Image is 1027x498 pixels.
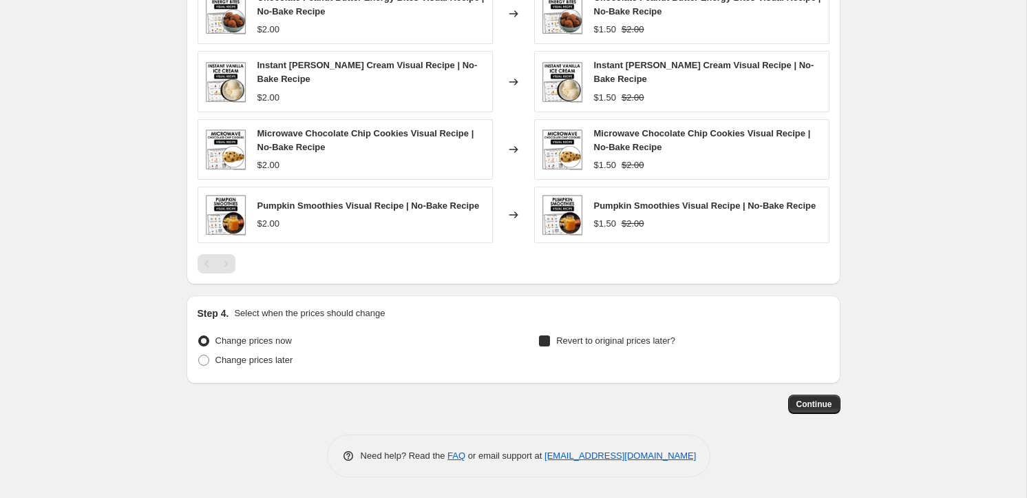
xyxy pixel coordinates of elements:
[257,91,280,105] div: $2.00
[447,450,465,461] a: FAQ
[594,200,816,211] span: Pumpkin Smoothies Visual Recipe | No-Bake Recipe
[361,450,448,461] span: Need help? Read the
[556,335,675,346] span: Revert to original prices later?
[257,60,478,84] span: Instant [PERSON_NAME] Cream Visual Recipe | No-Bake Recipe
[205,61,246,103] img: slide9_d1785dc7-b529-4609-ab49-8bac955b3a57_80x.png
[257,158,280,172] div: $2.00
[622,217,644,231] strike: $2.00
[257,23,280,37] div: $2.00
[234,307,385,320] p: Select when the prices should change
[622,23,644,37] strike: $2.00
[594,60,814,84] span: Instant [PERSON_NAME] Cream Visual Recipe | No-Bake Recipe
[544,450,696,461] a: [EMAIL_ADDRESS][DOMAIN_NAME]
[594,217,617,231] div: $1.50
[257,128,474,152] span: Microwave Chocolate Chip Cookies Visual Recipe | No-Bake Recipe
[594,91,617,105] div: $1.50
[594,158,617,172] div: $1.50
[257,217,280,231] div: $2.00
[205,194,246,236] img: slide17_ec897e42-2aa9-48af-80ba-5c4d6345426d_80x.png
[215,335,292,346] span: Change prices now
[542,61,583,103] img: slide9_d1785dc7-b529-4609-ab49-8bac955b3a57_80x.png
[594,128,811,152] span: Microwave Chocolate Chip Cookies Visual Recipe | No-Bake Recipe
[796,399,832,410] span: Continue
[215,355,293,365] span: Change prices later
[205,129,246,170] img: slide13_a405fd2b-a269-4f06-9a99-c268ad5c9dc8_80x.png
[542,194,583,236] img: slide17_ec897e42-2aa9-48af-80ba-5c4d6345426d_80x.png
[622,158,644,172] strike: $2.00
[198,254,235,273] nav: Pagination
[594,23,617,37] div: $1.50
[788,395,840,414] button: Continue
[622,91,644,105] strike: $2.00
[257,200,480,211] span: Pumpkin Smoothies Visual Recipe | No-Bake Recipe
[465,450,544,461] span: or email support at
[542,129,583,170] img: slide13_a405fd2b-a269-4f06-9a99-c268ad5c9dc8_80x.png
[198,307,229,320] h2: Step 4.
